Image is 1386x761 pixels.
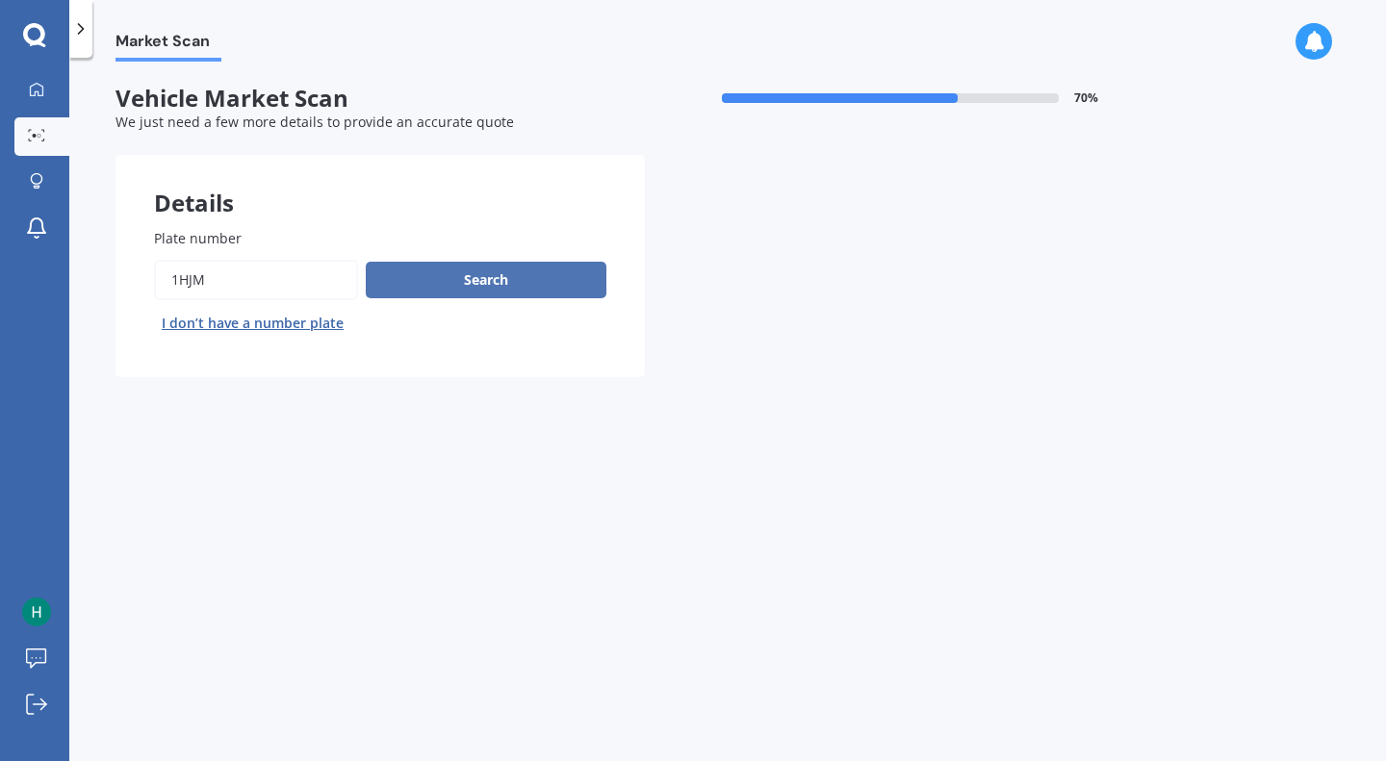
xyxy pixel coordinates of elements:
[115,113,514,131] span: We just need a few more details to provide an accurate quote
[154,260,358,300] input: Enter plate number
[154,308,351,339] button: I don’t have a number plate
[154,229,242,247] span: Plate number
[115,85,645,113] span: Vehicle Market Scan
[366,262,606,298] button: Search
[115,155,645,213] div: Details
[22,597,51,626] img: ACg8ocKmdAdiYEcfyk-PTbfJg8x-MYrWifWIiX9vl-n-ji0w30j9Ew=s96-c
[1074,91,1098,105] span: 70 %
[115,32,221,58] span: Market Scan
